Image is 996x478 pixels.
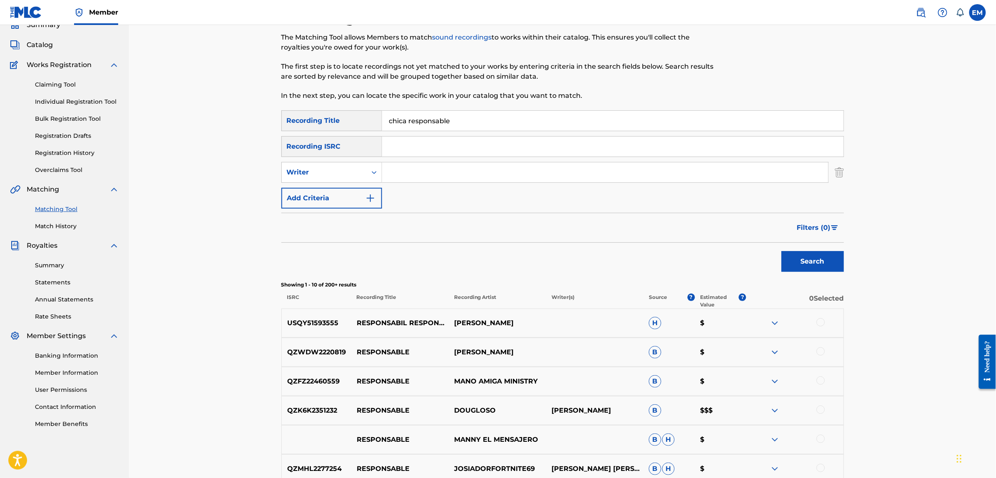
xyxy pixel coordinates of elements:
[695,347,746,357] p: $
[35,368,119,377] a: Member Information
[695,435,746,445] p: $
[782,251,844,272] button: Search
[938,7,948,17] img: help
[10,40,20,50] img: Catalog
[10,20,60,30] a: SummarySummary
[688,294,695,301] span: ?
[351,435,449,445] p: RESPONSABLE
[27,40,53,50] span: Catalog
[35,222,119,231] a: Match History
[695,318,746,328] p: $
[649,317,661,329] span: H
[282,464,352,474] p: QZMHL2277254
[10,241,20,251] img: Royalties
[546,294,643,309] p: Writer(s)
[649,404,661,417] span: B
[432,33,492,41] a: sound recordings
[770,347,780,357] img: expand
[109,184,119,194] img: expand
[10,331,20,341] img: Member Settings
[109,331,119,341] img: expand
[27,60,92,70] span: Works Registration
[831,225,838,230] img: filter
[954,438,996,478] iframe: Chat Widget
[109,241,119,251] img: expand
[649,463,661,475] span: B
[27,241,57,251] span: Royalties
[10,60,21,70] img: Works Registration
[35,351,119,360] a: Banking Information
[746,294,844,309] p: 0 Selected
[35,261,119,270] a: Summary
[797,223,831,233] span: Filters ( 0 )
[770,406,780,416] img: expand
[35,166,119,174] a: Overclaims Tool
[35,403,119,411] a: Contact Information
[649,346,661,358] span: B
[913,4,929,21] a: Public Search
[649,375,661,388] span: B
[35,115,119,123] a: Bulk Registration Tool
[449,294,546,309] p: Recording Artist
[35,132,119,140] a: Registration Drafts
[281,110,844,276] form: Search Form
[546,406,643,416] p: [PERSON_NAME]
[281,281,844,289] p: Showing 1 - 10 of 200+ results
[35,97,119,106] a: Individual Registration Tool
[282,318,352,328] p: USQY51593555
[449,435,546,445] p: MANNY EL MENSAJERO
[35,205,119,214] a: Matching Tool
[449,406,546,416] p: DOUGLOSO
[449,464,546,474] p: JOSIADORFORTNITE69
[10,6,42,18] img: MLC Logo
[954,438,996,478] div: Widget de chat
[956,8,964,17] div: Notifications
[351,376,449,386] p: RESPONSABLE
[649,294,667,309] p: Source
[649,433,661,446] span: B
[281,62,715,82] p: The first step is to locate recordings not yet matched to your works by entering criteria in the ...
[700,294,739,309] p: Estimated Value
[35,295,119,304] a: Annual Statements
[109,60,119,70] img: expand
[792,217,844,238] button: Filters (0)
[546,464,643,474] p: [PERSON_NAME] [PERSON_NAME]
[35,312,119,321] a: Rate Sheets
[973,329,996,396] iframe: Resource Center
[695,376,746,386] p: $
[35,278,119,287] a: Statements
[351,318,449,328] p: RESPONSABIL RESPONSABLE RESPONSABLE
[35,149,119,157] a: Registration History
[27,184,59,194] span: Matching
[449,318,546,328] p: [PERSON_NAME]
[969,4,986,21] div: User Menu
[74,7,84,17] img: Top Rightsholder
[282,376,352,386] p: QZFZ22460559
[282,347,352,357] p: QZWDW2220819
[770,464,780,474] img: expand
[287,167,362,177] div: Writer
[365,193,375,203] img: 9d2ae6d4665cec9f34b9.svg
[27,20,60,30] span: Summary
[662,463,675,475] span: H
[739,294,746,301] span: ?
[27,331,86,341] span: Member Settings
[957,446,962,471] div: Arrastrar
[770,318,780,328] img: expand
[282,406,352,416] p: QZK6K2351232
[281,294,351,309] p: ISRC
[10,40,53,50] a: CatalogCatalog
[770,435,780,445] img: expand
[10,184,20,194] img: Matching
[35,80,119,89] a: Claiming Tool
[916,7,926,17] img: search
[770,376,780,386] img: expand
[35,420,119,428] a: Member Benefits
[351,406,449,416] p: RESPONSABLE
[662,433,675,446] span: H
[449,347,546,357] p: [PERSON_NAME]
[10,20,20,30] img: Summary
[281,32,715,52] p: The Matching Tool allows Members to match to works within their catalog. This ensures you'll coll...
